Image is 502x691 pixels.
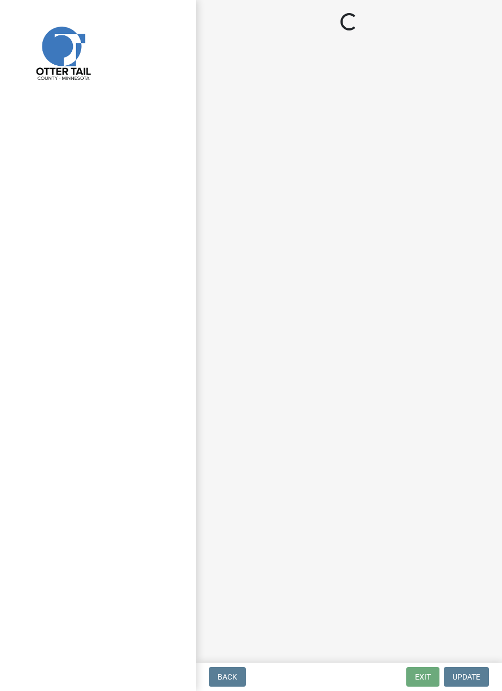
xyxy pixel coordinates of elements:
[453,673,480,681] span: Update
[444,667,489,687] button: Update
[22,11,103,93] img: Otter Tail County, Minnesota
[406,667,439,687] button: Exit
[209,667,246,687] button: Back
[218,673,237,681] span: Back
